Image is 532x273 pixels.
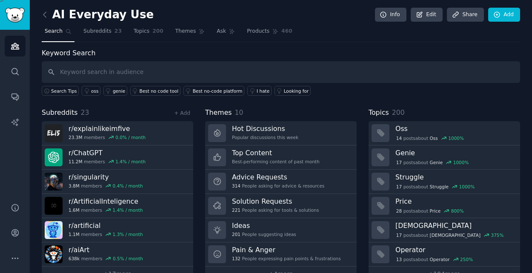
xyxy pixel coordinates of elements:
span: [DEMOGRAPHIC_DATA] [430,232,481,238]
div: People expressing pain points & frustrations [232,256,341,262]
a: r/ChatGPT11.2Mmembers1.4% / month [42,145,193,170]
span: 23.3M [69,134,82,140]
span: Topics [134,28,149,35]
span: 28 [396,208,402,214]
span: 314 [232,183,240,189]
a: Solution Requests221People asking for tools & solutions [205,194,357,218]
h3: Struggle [395,173,514,182]
span: 17 [396,184,402,190]
span: Topics [369,108,389,118]
span: 201 [232,231,240,237]
img: ArtificialInteligence [45,197,63,215]
span: Themes [175,28,196,35]
div: Best no-code platform [193,88,243,94]
span: Price [430,208,441,214]
a: r/singularity3.8Mmembers0.4% / month [42,170,193,194]
h3: Advice Requests [232,173,324,182]
a: Price28postsaboutPrice800% [369,194,520,218]
span: 23 [114,28,122,35]
span: 1.1M [69,231,80,237]
div: 1000 % [453,159,469,165]
a: I hate [247,86,272,96]
span: Subreddits [83,28,112,35]
span: 14 [396,135,402,141]
div: post s about [395,183,475,191]
div: 0.5 % / month [113,256,143,262]
span: 3.8M [69,183,80,189]
h3: Pain & Anger [232,245,341,254]
h3: r/ aiArt [69,245,143,254]
div: I hate [257,88,269,94]
div: 0.0 % / month [115,134,146,140]
a: Ask [214,25,238,42]
img: explainlikeimfive [45,124,63,142]
div: members [69,231,143,237]
h3: Price [395,197,514,206]
span: 1.6M [69,207,80,213]
label: Keyword Search [42,49,95,57]
span: 132 [232,256,240,262]
span: Themes [205,108,232,118]
h3: r/ explainlikeimfive [69,124,146,133]
span: 13 [396,256,402,262]
h3: Solution Requests [232,197,319,206]
h3: r/ singularity [69,173,143,182]
div: genie [113,88,125,94]
a: Oss14postsaboutOss1000% [369,121,520,145]
h3: r/ artificial [69,221,143,230]
div: 1000 % [448,135,464,141]
h3: Top Content [232,148,320,157]
img: aiArt [45,245,63,263]
span: 221 [232,207,240,213]
div: members [69,207,143,213]
span: 11.2M [69,159,82,165]
a: Operator13postsaboutOperator250% [369,242,520,267]
a: genie [103,86,127,96]
a: Ideas201People suggesting ideas [205,218,357,242]
div: post s about [395,159,469,166]
div: post s about [395,231,504,239]
h2: AI Everyday Use [42,8,154,22]
div: Looking for [284,88,309,94]
a: Search [42,25,74,42]
img: GummySearch logo [5,8,25,23]
a: + Add [174,110,190,116]
h3: Oss [395,124,514,133]
div: People suggesting ideas [232,231,296,237]
span: 23 [81,108,89,117]
div: members [69,134,146,140]
a: Best no code tool [130,86,180,96]
a: Info [375,8,406,22]
a: r/aiArt638kmembers0.5% / month [42,242,193,267]
a: r/ArtificialInteligence1.6Mmembers1.4% / month [42,194,193,218]
a: Top ContentBest-performing content of past month [205,145,357,170]
span: 200 [392,108,405,117]
div: Best no code tool [140,88,179,94]
a: Pain & Anger132People expressing pain points & frustrations [205,242,357,267]
div: members [69,183,143,189]
h3: Hot Discussions [232,124,298,133]
a: Topics200 [131,25,166,42]
div: post s about [395,207,465,215]
span: 460 [281,28,292,35]
h3: r/ ArtificialInteligence [69,197,143,206]
h3: Ideas [232,221,296,230]
span: Operator [430,256,450,262]
div: 375 % [491,232,503,238]
h3: Operator [395,245,514,254]
img: singularity [45,173,63,191]
span: Genie [430,159,443,165]
div: members [69,256,143,262]
div: 1000 % [459,184,475,190]
span: Products [247,28,269,35]
div: People asking for advice & resources [232,183,324,189]
a: Best no-code platform [183,86,244,96]
a: oss [82,86,100,96]
div: 250 % [460,256,473,262]
span: Search Tips [51,88,77,94]
a: Products460 [244,25,295,42]
h3: Genie [395,148,514,157]
input: Keyword search in audience [42,61,520,83]
a: Genie17postsaboutGenie1000% [369,145,520,170]
div: 0.4 % / month [113,183,143,189]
